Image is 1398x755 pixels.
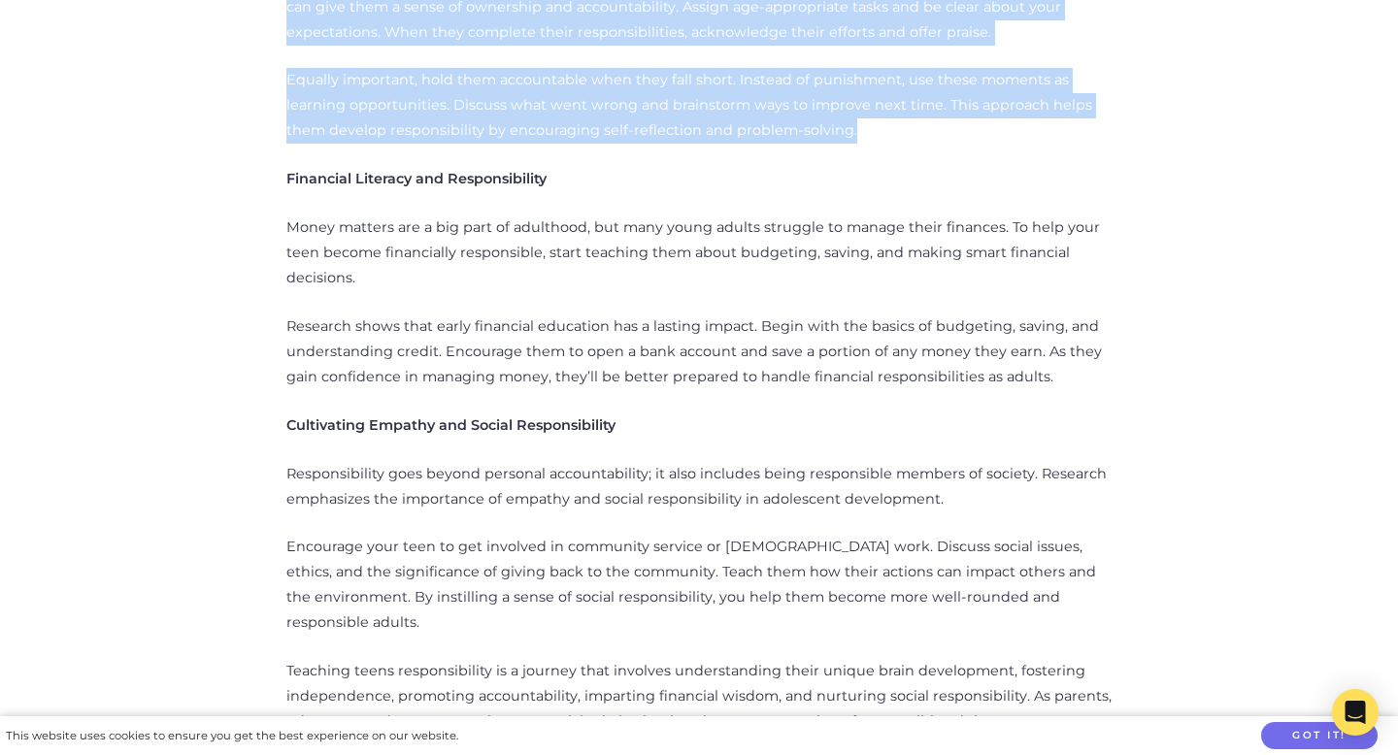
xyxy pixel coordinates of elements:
strong: Cultivating Empathy and Social Responsibility [286,416,616,434]
p: Encourage your teen to get involved in community service or [DEMOGRAPHIC_DATA] work. Discuss soci... [286,535,1112,636]
p: Teaching teens responsibility is a journey that involves understanding their unique brain develop... [286,659,1112,735]
p: Equally important, hold them accountable when they fall short. Instead of punishment, use these m... [286,68,1112,144]
p: Responsibility goes beyond personal accountability; it also includes being responsible members of... [286,462,1112,512]
button: Got it! [1261,722,1378,750]
strong: Financial Literacy and Responsibility [286,170,547,187]
div: This website uses cookies to ensure you get the best experience on our website. [6,726,458,746]
div: Open Intercom Messenger [1332,689,1379,736]
p: Research shows that early financial education has a lasting impact. Begin with the basics of budg... [286,314,1112,390]
p: Money matters are a big part of adulthood, but many young adults struggle to manage their finance... [286,215,1112,291]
